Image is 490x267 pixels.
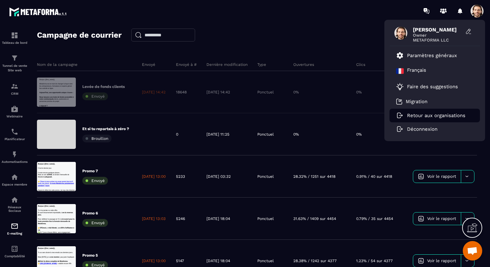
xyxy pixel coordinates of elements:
p: Ils ont quitté : [3,61,126,68]
p: Ouvertures [293,62,314,67]
a: formationformationTunnel de vente Site web [2,49,28,78]
p: Tu vas voir comment, en , tu peux : [3,69,126,76]
a: social-networksocial-networkRéseaux Sociaux [2,191,28,217]
p: C’est le dernier jour. [3,18,126,25]
p: Migration [406,99,427,104]
strong: j’ai ouvert pour la toute première fois la formule mensuelle de Metaforma. [3,47,125,67]
span: Voir le rapport [427,174,456,179]
a: Retour aux organisations [396,113,465,118]
a: accountantaccountantComptabilité [2,240,28,263]
p: Trop de promesses [16,81,126,88]
span: Brouillon [91,136,108,141]
p: Tunnel de vente Site web [2,64,28,73]
p: Dernière modification [206,62,248,67]
p: Webinaire [2,115,28,118]
h2: Campagne de courrier [37,29,122,42]
p: Et ton logiciel de tunnel [16,91,126,99]
span: [PERSON_NAME] [413,27,461,33]
span: , avec [66,77,80,82]
img: accountant [11,245,18,253]
p: Type [257,62,266,67]
li: Webinarjam ou Zoom pour les webinaires [16,96,126,103]
p: Envoyé [142,62,155,67]
strong: Bonjour{{first_name}}, [3,4,59,9]
p: [DATE] 14:42 [142,90,166,95]
a: formationformationTableau de bord [2,27,28,49]
strong: 97€/mois [10,77,32,82]
p: Et sauf retournement improbable, tu [3,25,126,40]
p: Réseaux Sociaux [2,205,28,212]
p: 5246 [176,216,185,221]
p: Metaforma est en train de changer la façon dont les entrepreneurs, formateurs et experts gèrent l... [8,18,126,40]
p: Créer un tunnel de vente complet (page d’optin + page de vente + prise de RDV) [16,81,126,96]
p: Nom de la campagne [37,62,77,67]
p: J’ai vu toutes les niches. Tous les modèles. Tous les outils. [3,61,126,76]
img: automations [11,173,18,181]
img: formation [11,54,18,62]
span: Envoyé [91,178,105,183]
p: clients, partenaires et personnes proches du projet. [8,61,126,83]
a: Faire des suggestions [396,83,465,91]
p: [DATE] 13:03 [142,216,166,221]
img: automations [11,151,18,158]
p: [DATE] 11:25 [206,132,229,137]
p: 5233 [176,174,185,179]
p: 18648 [176,90,187,95]
img: social-network [11,196,18,204]
a: Paramètres généraux [396,52,457,59]
span: : [102,47,103,53]
strong: full illimité [41,77,66,82]
p: Ton hébergeur de formation [16,83,126,91]
p: Paramètres généraux [407,53,457,58]
p: 28.38% / 1242 sur 4377 [293,258,337,263]
a: automationsautomationsAutomatisations [2,146,28,168]
a: emailemailE-mailing [2,217,28,240]
p: Déconnexion [407,126,437,132]
span: Pour célébrer le passage en V1.1, [3,47,82,53]
p: Depuis le début de cette promo, j’ai reçu des dizaines de messages. [3,91,126,105]
p: Ponctuel [257,174,274,179]
img: logo [9,6,67,18]
strong: disparaît. [28,47,51,53]
p: 0 [176,132,178,137]
p: Promo 6 [82,211,108,216]
a: automationsautomationsWebinaire [2,100,28,123]
strong: 5 minutes [60,69,84,75]
p: Tu n’as jamais vu cette offre. [3,18,126,25]
a: [URL][DOMAIN_NAME] [10,55,66,60]
p: Mais chaque jour tu ouvres : [3,44,126,52]
p: [DATE] 14:42 [206,90,230,95]
p: [DATE] 03:32 [206,174,231,179]
p: Ta plateforme d’email [16,75,126,83]
a: Voir le rapport [413,255,461,267]
p: [DATE] 18:04 [206,258,230,263]
a: automationsautomationsEspace membre [2,168,28,191]
p: Promo 7 [82,168,108,174]
span: . [10,84,12,89]
strong: Bonjour {{first_name}}, [3,4,60,9]
img: icon [418,216,424,222]
div: Ouvrir le chat [463,241,482,261]
p: Automatisations [2,160,28,164]
p: Si tu lis ce message, c’est probablement que tu hésites encore à rejoindre Metaforma. [3,18,126,32]
p: ✅ Et 7 jours d’essai offerts, sans engagement. [3,91,126,98]
strong: L’objectif ? [8,91,35,97]
p: 5147 [176,258,184,263]
p: Et comme toi, je jonglais avec : [3,83,126,90]
a: formationformationCRM [2,78,28,100]
p: 28.32% / 1251 sur 4418 [293,174,335,179]
p: [DATE] 18:04 [206,216,230,221]
p: Espace membre [2,183,28,186]
p: Promo 5 [82,253,108,258]
img: automations [11,105,18,113]
img: formation [11,82,18,90]
p: Mais [DATE], je vais , pas juste t’expliquer. [3,32,126,40]
p: 0% [293,132,299,137]
p: Ponctuel [257,132,274,137]
p: Et si tu repartais à zéro ? [82,126,129,131]
a: Je teste Metaforma gratuitement pendant 7 jours [3,69,123,82]
strong: ne la reverras plus. [3,26,120,38]
p: Bonjour {{first_name}}, [8,3,126,10]
p: Et parfois… des déceptions [16,88,126,95]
